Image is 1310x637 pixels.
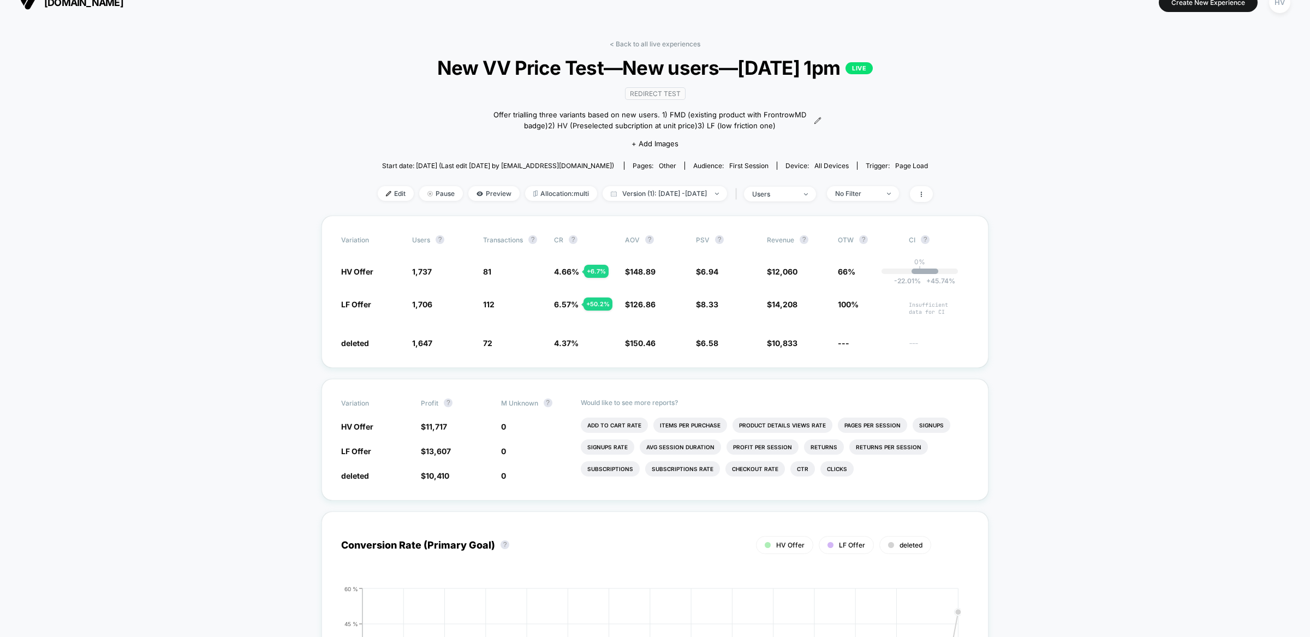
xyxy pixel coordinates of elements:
[804,439,844,455] li: Returns
[483,338,492,348] span: 72
[696,338,718,348] span: $
[581,439,634,455] li: Signups Rate
[767,338,797,348] span: $
[659,162,676,170] span: other
[835,189,879,198] div: No Filter
[630,300,656,309] span: 126.86
[715,235,724,244] button: ?
[468,186,520,201] span: Preview
[630,338,656,348] span: 150.46
[603,186,727,201] span: Version (1): [DATE] - [DATE]
[584,265,609,278] div: + 6.7 %
[645,461,720,477] li: Subscriptions Rate
[611,191,617,197] img: calendar
[926,277,931,285] span: +
[909,301,969,315] span: Insufficient data for CI
[412,338,432,348] span: 1,647
[341,338,369,348] span: deleted
[630,267,656,276] span: 148.89
[341,398,401,407] span: Variation
[426,471,449,480] span: 10,410
[341,422,373,431] span: HV Offer
[696,236,710,244] span: PSV
[776,541,805,549] span: HV Offer
[483,300,495,309] span: 112
[777,162,857,170] span: Device:
[645,235,654,244] button: ?
[426,422,447,431] span: 11,717
[483,236,523,244] span: Transactions
[419,186,463,201] span: Pause
[625,87,686,100] span: Redirect Test
[533,190,538,197] img: rebalance
[341,447,371,456] span: LF Offer
[501,540,509,549] button: ?
[701,300,718,309] span: 8.33
[501,422,506,431] span: 0
[554,267,579,276] span: 4.66 %
[733,418,832,433] li: Product Details Views Rate
[378,186,414,201] span: Edit
[525,186,597,201] span: Allocation: multi
[554,300,579,309] span: 6.57 %
[814,162,849,170] span: all devices
[859,235,868,244] button: ?
[412,267,432,276] span: 1,737
[913,418,950,433] li: Signups
[421,399,438,407] span: Profit
[489,110,811,131] span: Offer trialling three variants based on new users. 1) FMD (existing product with FrontrowMD badge...
[610,40,700,48] a: < Back to all live experiences
[909,235,969,244] span: CI
[900,541,922,549] span: deleted
[544,398,552,407] button: ?
[914,258,925,266] p: 0%
[894,277,921,285] span: -22.01 %
[752,190,796,198] div: users
[633,162,676,170] div: Pages:
[426,447,451,456] span: 13,607
[921,277,955,285] span: 45.74 %
[640,439,721,455] li: Avg Session Duration
[715,193,719,195] img: end
[919,266,921,274] p: |
[921,235,930,244] button: ?
[412,300,432,309] span: 1,706
[341,300,371,309] span: LF Offer
[421,471,449,480] span: $
[772,338,797,348] span: 10,833
[341,235,401,244] span: Variation
[341,267,373,276] span: HV Offer
[839,541,865,549] span: LF Offer
[653,418,727,433] li: Items Per Purchase
[344,586,358,592] tspan: 60 %
[569,235,577,244] button: ?
[625,236,640,244] span: AOV
[554,338,579,348] span: 4.37 %
[866,162,928,170] div: Trigger:
[501,471,506,480] span: 0
[800,235,808,244] button: ?
[386,191,391,197] img: edit
[696,267,718,276] span: $
[909,340,969,348] span: ---
[436,235,444,244] button: ?
[554,236,563,244] span: CR
[838,300,859,309] span: 100%
[887,193,891,195] img: end
[632,139,678,148] span: + Add Images
[528,235,537,244] button: ?
[727,439,799,455] li: Profit Per Session
[581,418,648,433] li: Add To Cart Rate
[625,300,656,309] span: $
[733,186,744,202] span: |
[845,62,873,74] p: LIVE
[444,398,452,407] button: ?
[895,162,928,170] span: Page Load
[412,236,430,244] span: users
[838,418,907,433] li: Pages Per Session
[790,461,815,477] li: Ctr
[625,267,656,276] span: $
[767,267,797,276] span: $
[581,461,640,477] li: Subscriptions
[838,267,855,276] span: 66%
